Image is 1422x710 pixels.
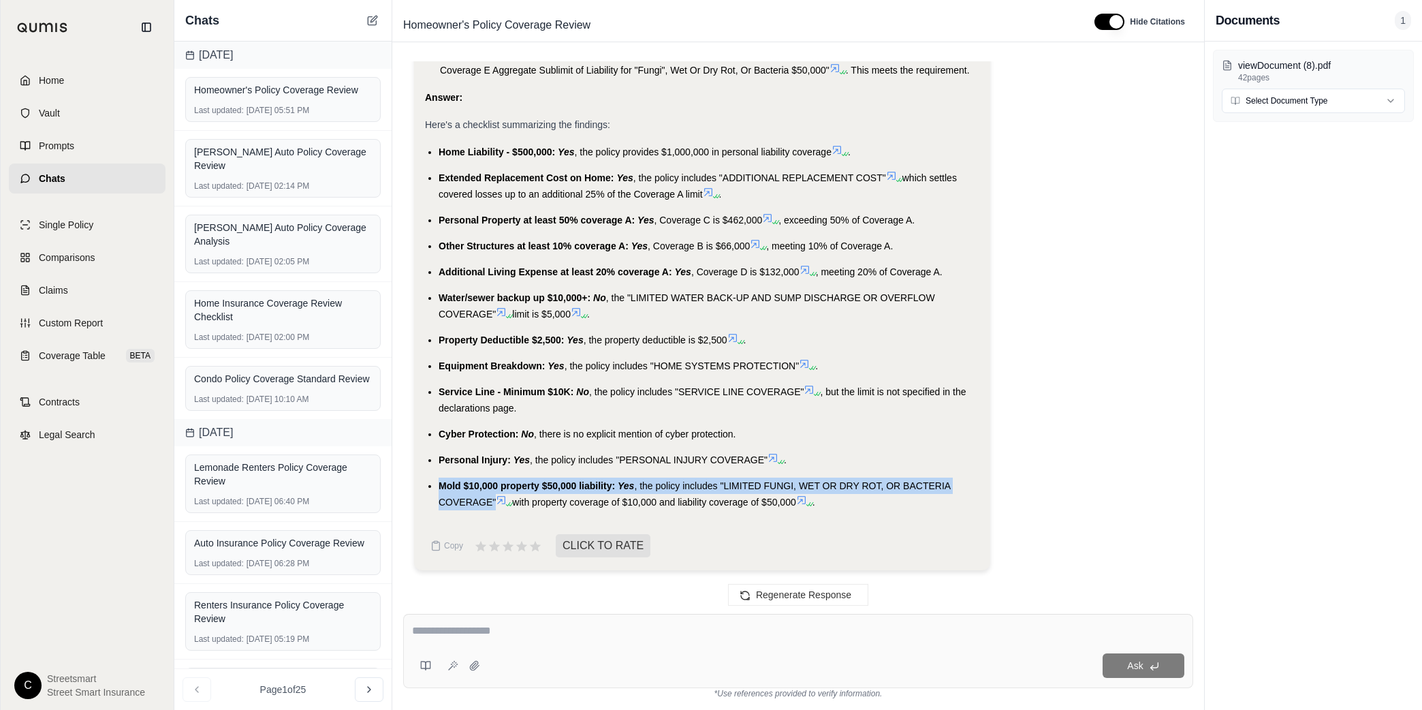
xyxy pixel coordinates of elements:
a: Prompts [9,131,165,161]
div: [DATE] 05:51 PM [194,105,372,116]
span: Other Structures at least 10% coverage A: [439,241,629,251]
div: Edit Title [398,14,1078,36]
span: Regenerate Response [756,589,851,600]
span: Last updated: [194,558,244,569]
span: Water/sewer backup up $10,000+: [439,292,590,303]
a: Comparisons [9,243,165,273]
img: Qumis Logo [17,22,68,33]
div: Auto Insurance Policy Coverage Review [194,536,372,550]
div: Lemonade Renters Policy Coverage Review [194,461,372,488]
span: Extended Replacement Cost on Home: [439,172,614,183]
div: [DATE] [174,419,392,446]
div: [DATE] 06:40 PM [194,496,372,507]
span: with property coverage of $10,000 and liability coverage of $50,000 [512,497,795,508]
span: Legal Search [39,428,95,442]
button: New Chat [364,12,381,29]
span: . [815,360,818,371]
span: , but the limit is not specified in the declarations page. [439,386,966,414]
span: Yes [567,335,583,345]
span: limit is $5,000 [512,309,571,320]
span: Comparisons [39,251,95,264]
span: , the policy includes "SERVICE LINE COVERAGE" [589,386,804,397]
strong: Answer: [425,92,462,103]
span: Equipment Breakdown: [439,360,545,371]
span: Home Liability - $500,000: [439,146,555,157]
span: Contracts [39,395,80,409]
button: Collapse sidebar [136,16,157,38]
a: Contracts [9,387,165,417]
span: 1 [1395,11,1411,30]
span: Here's a checklist summarizing the findings: [425,119,610,130]
p: 42 pages [1238,72,1405,83]
div: [DATE] 02:14 PM [194,181,372,191]
span: . [784,454,787,465]
div: [DATE] [174,42,392,69]
span: Vault [39,106,60,120]
span: Page 1 of 25 [260,683,306,696]
span: Last updated: [194,332,244,343]
span: . [719,189,722,200]
div: [DATE] 02:00 PM [194,332,372,343]
span: CLICK TO RATE [556,534,650,557]
span: No [593,292,606,303]
span: Last updated: [194,394,244,405]
span: No [521,429,534,439]
a: Chats [9,164,165,194]
span: Last updated: [194,105,244,116]
span: , the "LIMITED WATER BACK-UP AND SUMP DISCHARGE OR OVERFLOW COVERAGE" [439,292,935,320]
span: Street Smart Insurance [47,685,145,699]
span: . This meets the requirement. [846,65,970,76]
span: Yes [631,241,648,251]
button: Ask [1103,653,1184,678]
span: Last updated: [194,181,244,191]
div: C [14,672,42,699]
div: Homeowner's Policy Coverage Review [194,83,372,97]
span: . [848,146,851,157]
a: Custom Report [9,308,165,338]
span: Mold $10,000 property $50,000 liability: [439,480,615,491]
span: Chats [39,172,65,185]
span: , the policy includes "HOME SYSTEMS PROTECTION" [565,360,799,371]
span: No [576,386,589,397]
span: Yes [558,146,574,157]
span: Last updated: [194,496,244,507]
span: Claims [39,283,68,297]
span: Home [39,74,64,87]
a: Coverage TableBETA [9,341,165,371]
a: Legal Search [9,420,165,450]
span: which settles covered losses up to an additional 25% of the Coverage A limit [439,172,957,200]
div: Condo Policy Coverage Standard Review [194,372,372,386]
span: with form number AH 01 01. Let's examine this endorsement. The endorsement states "Section I - Pr... [440,32,975,76]
span: Homeowner's Policy Coverage Review [398,14,596,36]
p: viewDocument (8).pdf [1238,59,1405,72]
div: [DATE] 05:19 PM [194,634,372,645]
span: , there is no explicit mention of cyber protection. [534,429,736,439]
div: Renters Insurance Policy Coverage Review [194,598,372,626]
span: Streetsmart [47,672,145,685]
span: Ask [1127,660,1143,671]
span: , exceeding 50% of Coverage A. [778,215,915,226]
span: Personal Injury: [439,454,511,465]
span: . [744,335,746,345]
div: [DATE] 10:10 AM [194,394,372,405]
span: Custom Report [39,316,103,330]
div: *Use references provided to verify information. [403,688,1193,699]
span: Yes [548,360,564,371]
div: [PERSON_NAME] Auto Policy Coverage Review [194,145,372,172]
button: Regenerate Response [728,584,868,606]
span: Service Line - Minimum $10K: [439,386,573,397]
span: Yes [513,454,530,465]
span: , Coverage C is $462,000 [654,215,762,226]
span: Yes [637,215,654,226]
span: , the policy includes "PERSONAL INJURY COVERAGE" [530,454,768,465]
span: . [587,309,590,320]
a: Single Policy [9,210,165,240]
span: Last updated: [194,256,244,267]
div: [DATE] 02:05 PM [194,256,372,267]
span: Yes [674,266,691,277]
span: Yes [616,172,633,183]
span: , the policy provides $1,000,000 in personal liability coverage [574,146,831,157]
span: , Coverage B is $66,000 [648,241,750,251]
button: viewDocument (8).pdf42pages [1222,59,1405,83]
span: Prompts [39,139,74,153]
